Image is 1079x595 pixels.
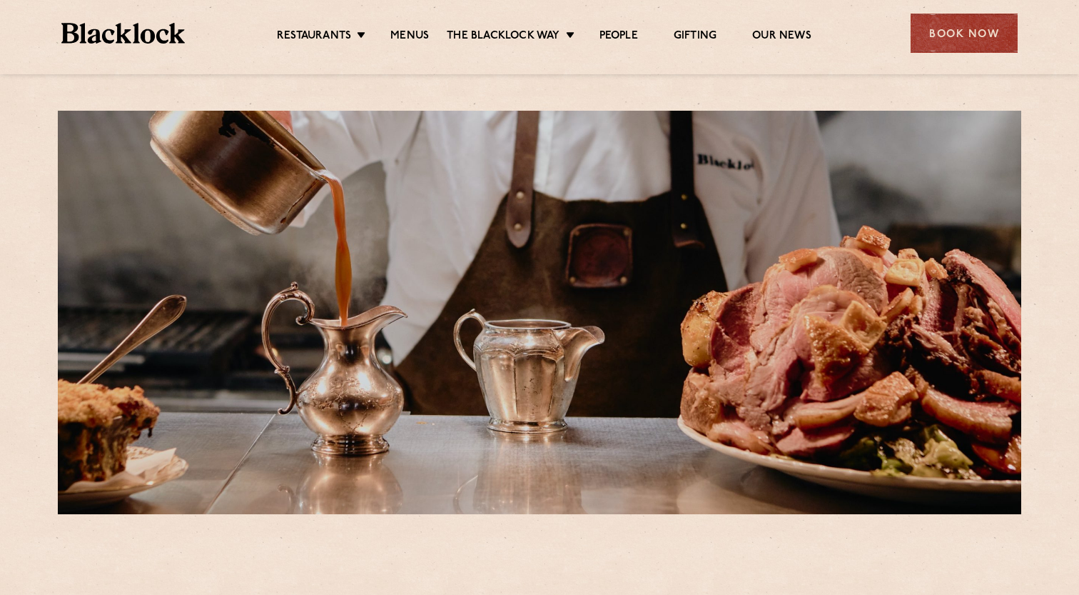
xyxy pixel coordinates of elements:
[61,23,185,44] img: BL_Textured_Logo-footer-cropped.svg
[599,29,638,45] a: People
[447,29,559,45] a: The Blacklock Way
[911,14,1018,53] div: Book Now
[674,29,716,45] a: Gifting
[752,29,811,45] a: Our News
[390,29,429,45] a: Menus
[277,29,351,45] a: Restaurants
